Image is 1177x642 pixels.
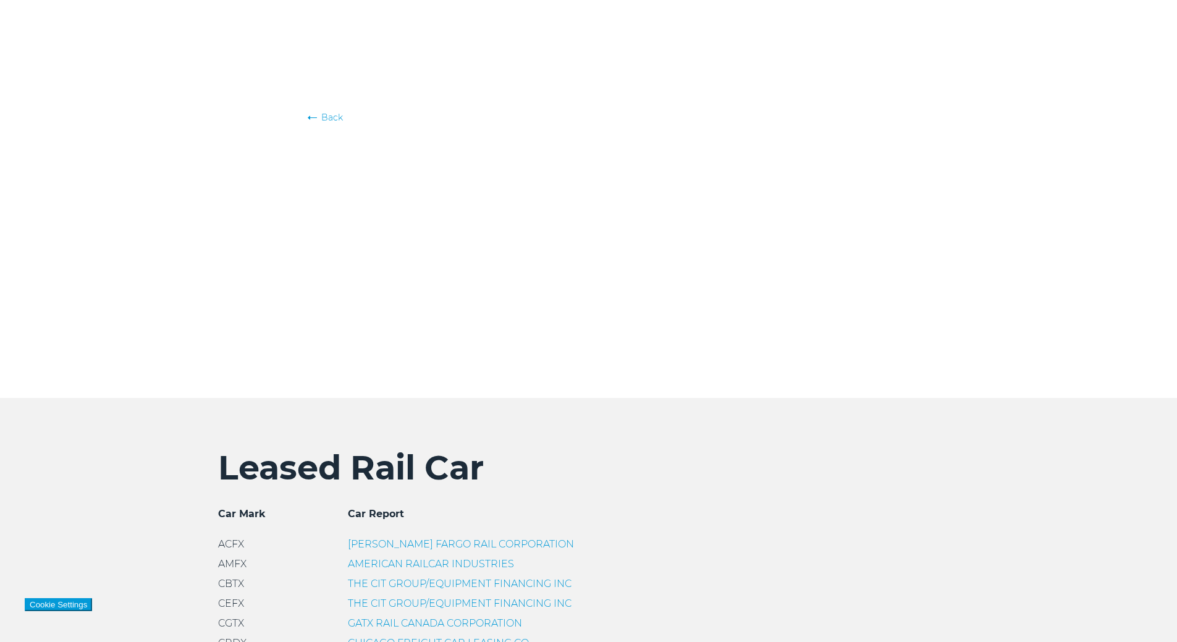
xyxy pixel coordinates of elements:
button: Cookie Settings [25,598,92,611]
a: GATX RAIL CANADA CORPORATION [348,617,522,629]
a: THE CIT GROUP/EQUIPMENT FINANCING INC [348,598,572,609]
a: THE CIT GROUP/EQUIPMENT FINANCING INC [348,578,572,589]
span: Car Mark [218,508,266,520]
span: Car Report [348,508,404,520]
span: ACFX [218,538,244,550]
span: CGTX [218,617,244,629]
a: [PERSON_NAME] FARGO RAIL CORPORATION [348,538,574,550]
span: CEFX [218,598,244,609]
span: AMFX [218,558,247,570]
a: AMERICAN RAILCAR INDUSTRIES [348,558,514,570]
h2: Leased Rail Car [218,447,960,488]
span: CBTX [218,578,244,589]
a: Back [308,111,870,124]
